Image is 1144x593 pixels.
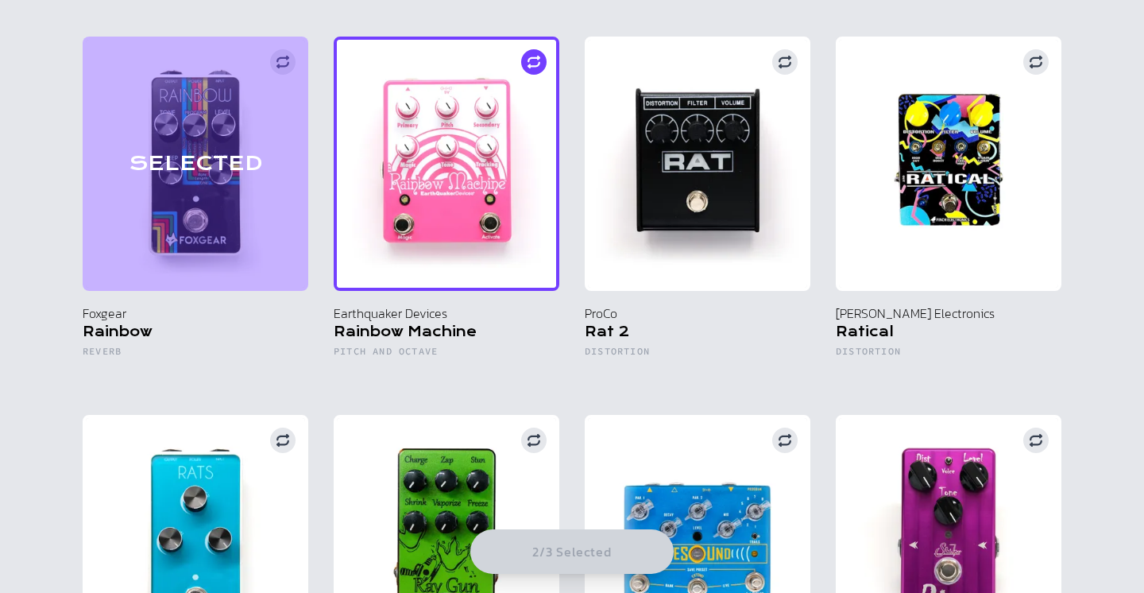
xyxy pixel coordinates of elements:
h6: Distortion [836,345,1061,364]
h5: Rainbow [83,323,308,345]
p: ProCo [585,304,810,323]
p: Earthquaker Devices [334,304,559,323]
p: [PERSON_NAME] Electronics [836,304,1061,323]
button: 2/3 Selected [470,529,674,574]
h5: Ratical [836,323,1061,345]
p: Foxgear [83,304,308,323]
h5: Rat 2 [585,323,810,345]
h5: Rainbow Machine [334,323,559,345]
button: ProCo Rat 2 ProCo Rat 2 Distortion [585,37,810,390]
button: SELECTED Foxgear Rainbow Foxgear Rainbow Reverb [83,37,308,390]
button: Earthquaker Devices Rainbow Machine - Noise Boyz Earthquaker Devices Rainbow Machine Pitch and Oc... [334,37,559,390]
img: ProCo Rat 2 [585,37,810,291]
h6: Pitch and Octave [334,345,559,364]
h6: Distortion [585,345,810,364]
img: Earthquaker Devices Rainbow Machine - Noise Boyz [334,37,559,291]
h3: SELECTED [129,151,262,176]
h6: Reverb [83,345,308,364]
button: [PERSON_NAME] Electronics Ratical Distortion [836,37,1061,390]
